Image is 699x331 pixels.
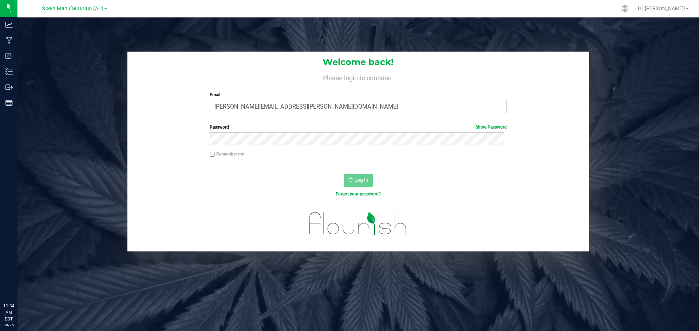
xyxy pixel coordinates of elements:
[5,52,13,60] inline-svg: Inbound
[5,68,13,75] inline-svg: Inventory
[5,37,13,44] inline-svg: Manufacturing
[210,151,244,157] label: Remember me
[5,84,13,91] inline-svg: Outbound
[127,73,589,81] h4: Please login to continue.
[620,5,629,12] div: Manage settings
[475,125,507,130] a: Show Password
[344,174,373,187] button: Log In
[3,303,14,322] p: 11:34 AM EDT
[210,152,215,157] input: Remember me
[127,57,589,67] h1: Welcome back!
[210,92,506,98] label: Email
[300,205,416,242] img: flourish_logo.svg
[5,21,13,28] inline-svg: Analytics
[42,5,103,12] span: Stash Manufacturing (AU)
[210,125,229,130] span: Password
[5,99,13,106] inline-svg: Reports
[354,177,368,183] span: Log In
[3,322,14,328] p: 09/26
[336,191,381,197] a: Forgot your password?
[638,5,685,11] span: Hi, [PERSON_NAME]!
